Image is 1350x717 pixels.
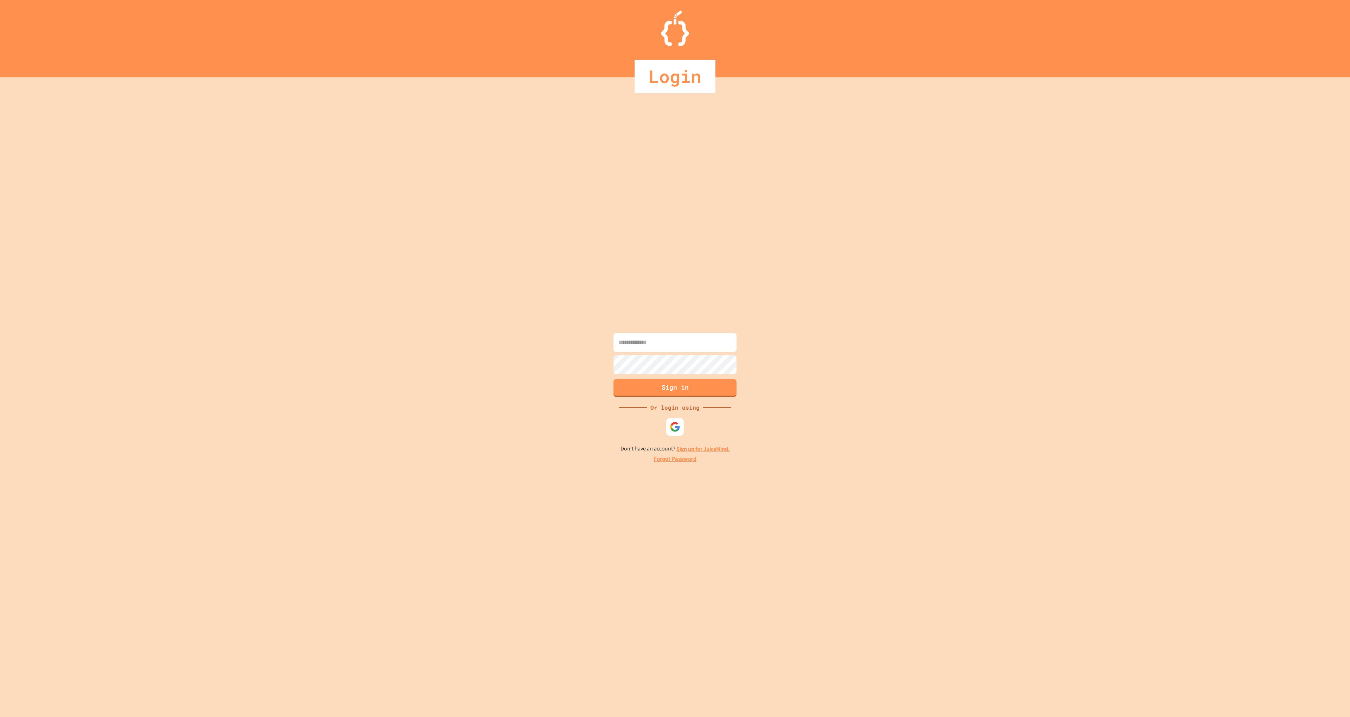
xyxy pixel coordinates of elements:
img: Logo.svg [661,11,689,46]
p: Don't have an account? [621,444,730,453]
button: Sign in [613,379,737,397]
div: Login [635,60,715,93]
div: Or login using [647,403,703,412]
a: Forgot Password [654,455,696,463]
img: google-icon.svg [670,422,680,432]
a: Sign up for JuiceMind. [676,445,730,453]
